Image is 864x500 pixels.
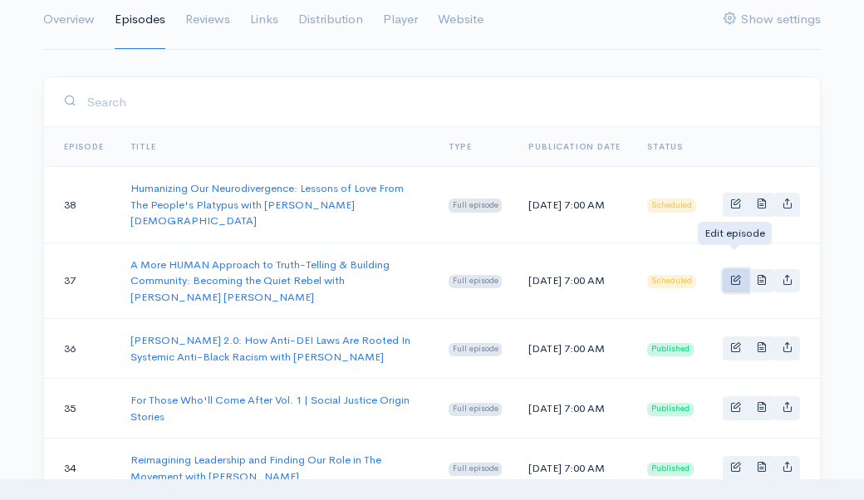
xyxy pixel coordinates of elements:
div: Basic example [723,269,800,293]
span: Status [647,141,683,152]
span: Scheduled [647,199,696,212]
a: Title [130,141,156,152]
a: Type [449,141,472,152]
span: Full episode [449,275,503,288]
span: Published [647,403,694,416]
span: Published [647,343,694,356]
span: Full episode [449,403,503,416]
div: Basic example [723,456,800,480]
td: 35 [44,379,117,439]
a: Publication date [528,141,621,152]
td: [DATE] 7:00 AM [515,243,634,319]
input: Search [86,85,800,119]
td: [DATE] 7:00 AM [515,167,634,243]
td: [DATE] 7:00 AM [515,319,634,379]
td: [DATE] 7:00 AM [515,439,634,498]
a: Episode [64,141,104,152]
a: Reimagining Leadership and Finding Our Role in The Movement with [PERSON_NAME] [130,453,381,483]
span: Full episode [449,343,503,356]
div: Basic example [723,193,800,217]
td: 38 [44,167,117,243]
span: Full episode [449,199,503,212]
span: Scheduled [647,275,696,288]
div: Basic example [723,336,800,360]
a: Humanizing Our Neurodivergence: Lessons of Love From The People's Platypus with [PERSON_NAME][DEM... [130,181,404,228]
td: 34 [44,439,117,498]
a: [PERSON_NAME] 2.0: How Anti-DEI Laws Are Rooted In Systemic Anti-Black Racism with [PERSON_NAME] [130,333,410,364]
td: 37 [44,243,117,319]
span: Full episode [449,463,503,476]
td: [DATE] 7:00 AM [515,379,634,439]
td: 36 [44,319,117,379]
a: For Those Who'll Come After Vol. 1 | Social Justice Origin Stories [130,393,410,424]
div: Edit episode [698,222,772,245]
div: Basic example [723,396,800,420]
a: A More HUMAN Approach to Truth-Telling & Building Community: Becoming the Quiet Rebel with [PERSO... [130,257,390,304]
span: Published [647,463,694,476]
